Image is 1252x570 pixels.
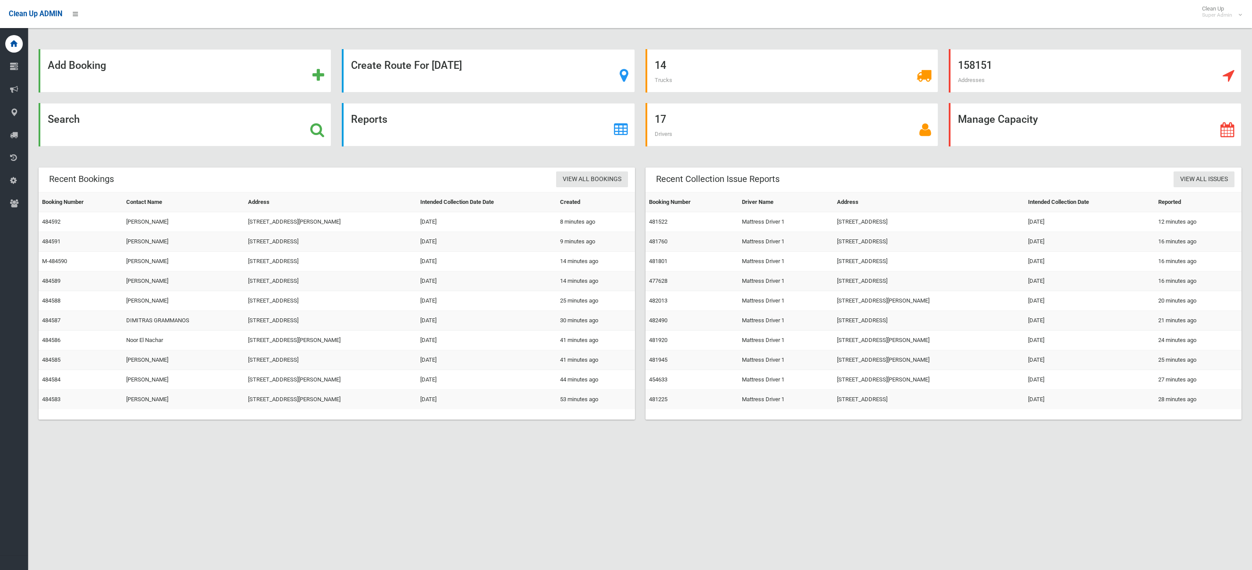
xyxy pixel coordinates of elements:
[738,291,833,311] td: Mattress Driver 1
[646,192,739,212] th: Booking Number
[245,192,417,212] th: Address
[123,350,244,370] td: [PERSON_NAME]
[833,390,1025,410] td: [STREET_ADDRESS]
[42,218,60,225] a: 484592
[557,291,635,311] td: 25 minutes ago
[42,356,60,363] a: 484585
[649,297,667,304] a: 482013
[833,271,1025,291] td: [STREET_ADDRESS]
[39,49,331,93] a: Add Booking
[833,311,1025,331] td: [STREET_ADDRESS]
[557,331,635,350] td: 41 minutes ago
[1025,212,1155,232] td: [DATE]
[833,350,1025,370] td: [STREET_ADDRESS][PERSON_NAME]
[1155,212,1241,232] td: 12 minutes ago
[958,77,985,83] span: Addresses
[342,49,635,93] a: Create Route For [DATE]
[342,103,635,146] a: Reports
[649,376,667,383] a: 454633
[649,258,667,264] a: 481801
[417,370,557,390] td: [DATE]
[1025,271,1155,291] td: [DATE]
[738,271,833,291] td: Mattress Driver 1
[738,252,833,271] td: Mattress Driver 1
[1025,390,1155,410] td: [DATE]
[42,376,60,383] a: 484584
[738,192,833,212] th: Driver Name
[646,103,938,146] a: 17 Drivers
[1025,192,1155,212] th: Intended Collection Date
[958,113,1038,125] strong: Manage Capacity
[245,271,417,291] td: [STREET_ADDRESS]
[649,337,667,343] a: 481920
[123,291,244,311] td: [PERSON_NAME]
[417,212,557,232] td: [DATE]
[738,212,833,232] td: Mattress Driver 1
[1025,370,1155,390] td: [DATE]
[417,311,557,331] td: [DATE]
[655,59,666,71] strong: 14
[833,212,1025,232] td: [STREET_ADDRESS]
[42,317,60,324] a: 484587
[557,390,635,410] td: 53 minutes ago
[351,59,462,71] strong: Create Route For [DATE]
[833,291,1025,311] td: [STREET_ADDRESS][PERSON_NAME]
[123,271,244,291] td: [PERSON_NAME]
[1155,331,1241,350] td: 24 minutes ago
[417,192,557,212] th: Intended Collection Date Date
[557,212,635,232] td: 8 minutes ago
[417,232,557,252] td: [DATE]
[245,311,417,331] td: [STREET_ADDRESS]
[39,171,124,188] header: Recent Bookings
[1025,252,1155,271] td: [DATE]
[48,113,80,125] strong: Search
[646,49,938,93] a: 14 Trucks
[833,252,1025,271] td: [STREET_ADDRESS]
[123,232,244,252] td: [PERSON_NAME]
[649,356,667,363] a: 481945
[738,232,833,252] td: Mattress Driver 1
[958,59,992,71] strong: 158151
[649,396,667,403] a: 481225
[1155,252,1241,271] td: 16 minutes ago
[1155,232,1241,252] td: 16 minutes ago
[1155,192,1241,212] th: Reported
[39,103,331,146] a: Search
[417,331,557,350] td: [DATE]
[556,171,628,188] a: View All Bookings
[9,10,62,18] span: Clean Up ADMIN
[42,297,60,304] a: 484588
[833,370,1025,390] td: [STREET_ADDRESS][PERSON_NAME]
[738,370,833,390] td: Mattress Driver 1
[557,350,635,370] td: 41 minutes ago
[42,258,67,264] a: M-484590
[655,131,672,137] span: Drivers
[123,192,244,212] th: Contact Name
[417,252,557,271] td: [DATE]
[1155,271,1241,291] td: 16 minutes ago
[1025,232,1155,252] td: [DATE]
[557,271,635,291] td: 14 minutes ago
[39,192,123,212] th: Booking Number
[557,232,635,252] td: 9 minutes ago
[1025,331,1155,350] td: [DATE]
[1155,370,1241,390] td: 27 minutes ago
[123,212,244,232] td: [PERSON_NAME]
[649,238,667,245] a: 481760
[738,390,833,410] td: Mattress Driver 1
[123,252,244,271] td: [PERSON_NAME]
[1174,171,1234,188] a: View All Issues
[738,331,833,350] td: Mattress Driver 1
[417,271,557,291] td: [DATE]
[1155,390,1241,410] td: 28 minutes ago
[557,192,635,212] th: Created
[42,396,60,403] a: 484583
[738,350,833,370] td: Mattress Driver 1
[655,113,666,125] strong: 17
[417,350,557,370] td: [DATE]
[1202,12,1232,18] small: Super Admin
[557,370,635,390] td: 44 minutes ago
[48,59,106,71] strong: Add Booking
[646,171,790,188] header: Recent Collection Issue Reports
[245,350,417,370] td: [STREET_ADDRESS]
